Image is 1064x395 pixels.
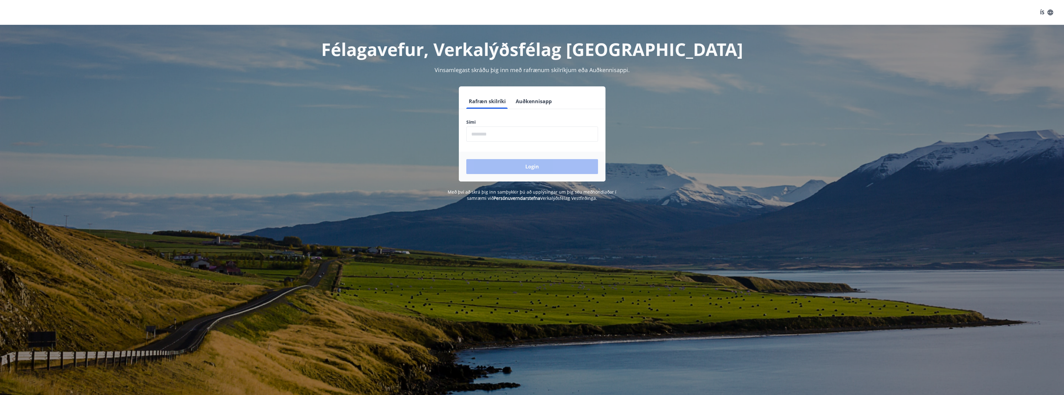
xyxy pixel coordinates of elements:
[466,119,598,125] label: Sími
[1037,7,1057,18] button: ÍS
[466,94,508,109] button: Rafræn skilríki
[435,66,630,74] span: Vinsamlegast skráðu þig inn með rafrænum skilríkjum eða Auðkennisappi.
[316,37,748,61] h1: Félagavefur, Verkalýðsfélag [GEOGRAPHIC_DATA]
[513,94,554,109] button: Auðkennisapp
[494,195,540,201] a: Persónuverndarstefna
[448,189,616,201] span: Með því að skrá þig inn samþykkir þú að upplýsingar um þig séu meðhöndlaðar í samræmi við Verkalý...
